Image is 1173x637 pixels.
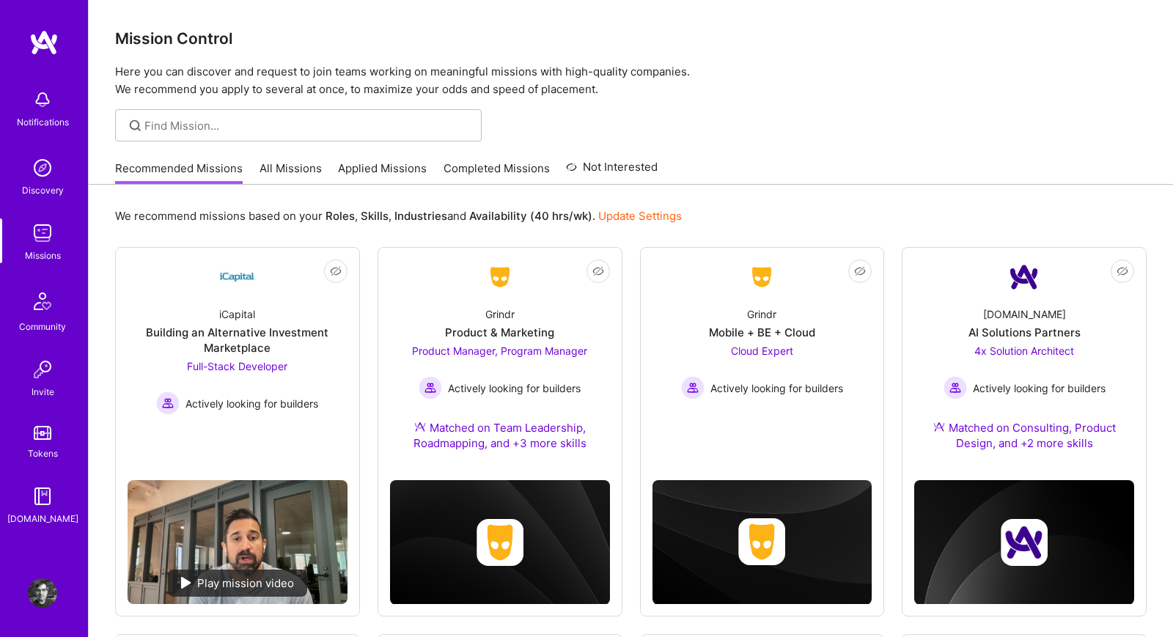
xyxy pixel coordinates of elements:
[738,518,785,565] img: Company logo
[566,158,658,185] a: Not Interested
[592,265,604,277] i: icon EyeClosed
[412,345,587,357] span: Product Manager, Program Manager
[115,29,1147,48] h3: Mission Control
[17,114,69,130] div: Notifications
[326,209,355,223] b: Roles
[681,376,705,399] img: Actively looking for builders
[944,376,967,399] img: Actively looking for builders
[22,183,64,198] div: Discovery
[914,259,1134,468] a: Company Logo[DOMAIN_NAME]AI Solutions Partners4x Solution Architect Actively looking for builders...
[144,118,471,133] input: Find Mission...
[914,480,1134,605] img: cover
[187,360,287,372] span: Full-Stack Developer
[444,161,550,185] a: Completed Missions
[448,380,581,396] span: Actively looking for builders
[974,345,1074,357] span: 4x Solution Architect
[219,306,255,322] div: iCapital
[28,153,57,183] img: discovery
[390,480,610,604] img: cover
[32,384,54,399] div: Invite
[25,284,60,319] img: Community
[181,577,191,589] img: play
[220,259,255,295] img: Company Logo
[28,482,57,511] img: guide book
[28,446,58,461] div: Tokens
[115,63,1147,98] p: Here you can discover and request to join teams working on meaningful missions with high-quality ...
[598,209,682,223] a: Update Settings
[28,578,57,608] img: User Avatar
[854,265,866,277] i: icon EyeClosed
[168,570,307,597] div: Play mission video
[973,380,1106,396] span: Actively looking for builders
[25,248,61,263] div: Missions
[390,259,610,468] a: Company LogoGrindrProduct & MarketingProduct Manager, Program Manager Actively looking for builde...
[968,325,1081,340] div: AI Solutions Partners
[330,265,342,277] i: icon EyeClosed
[338,161,427,185] a: Applied Missions
[156,391,180,415] img: Actively looking for builders
[482,264,518,290] img: Company Logo
[19,319,66,334] div: Community
[28,355,57,384] img: Invite
[128,325,348,356] div: Building an Alternative Investment Marketplace
[983,306,1066,322] div: [DOMAIN_NAME]
[414,421,426,432] img: Ateam Purple Icon
[709,325,815,340] div: Mobile + BE + Cloud
[485,306,515,322] div: Grindr
[1001,519,1048,566] img: Company logo
[652,259,872,426] a: Company LogoGrindrMobile + BE + CloudCloud Expert Actively looking for buildersActively looking f...
[128,480,348,604] img: No Mission
[731,345,793,357] span: Cloud Expert
[29,29,59,56] img: logo
[127,117,144,134] i: icon SearchGrey
[419,376,442,399] img: Actively looking for builders
[390,420,610,451] div: Matched on Team Leadership, Roadmapping, and +3 more skills
[394,209,447,223] b: Industries
[933,421,945,432] img: Ateam Purple Icon
[24,578,61,608] a: User Avatar
[652,480,872,604] img: cover
[34,426,51,440] img: tokens
[361,209,389,223] b: Skills
[115,208,682,224] p: We recommend missions based on your , , and .
[260,161,322,185] a: All Missions
[710,380,843,396] span: Actively looking for builders
[28,85,57,114] img: bell
[914,420,1134,451] div: Matched on Consulting, Product Design, and +2 more skills
[469,209,592,223] b: Availability (40 hrs/wk)
[445,325,554,340] div: Product & Marketing
[128,259,348,468] a: Company LogoiCapitalBuilding an Alternative Investment MarketplaceFull-Stack Developer Actively l...
[744,264,779,290] img: Company Logo
[1117,265,1128,277] i: icon EyeClosed
[7,511,78,526] div: [DOMAIN_NAME]
[477,519,523,566] img: Company logo
[28,218,57,248] img: teamwork
[747,306,776,322] div: Grindr
[185,396,318,411] span: Actively looking for builders
[115,161,243,185] a: Recommended Missions
[1007,259,1042,295] img: Company Logo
